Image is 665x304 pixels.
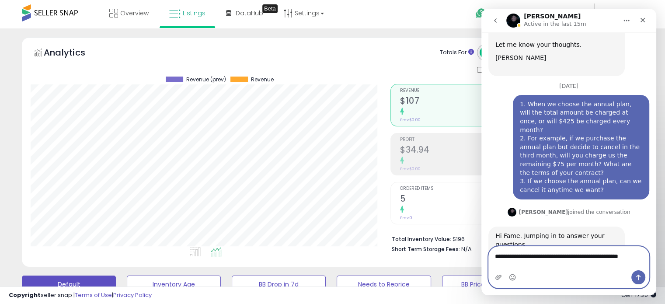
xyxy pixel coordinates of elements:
span: Revenue [400,88,508,93]
span: Listings [183,9,205,17]
button: Emoji picker [28,265,35,272]
textarea: Message… [7,238,167,262]
div: seller snap | | [9,291,152,300]
span: Revenue [251,77,274,83]
span: Revenue (prev) [186,77,226,83]
button: Needs to Reprice [337,276,431,293]
iframe: Intercom live chat [481,9,656,295]
span: N/A [461,245,472,253]
button: BB Drop in 7d [232,276,326,293]
li: $196 [392,233,628,244]
span: DataHub [236,9,263,17]
i: Get Help [475,8,486,19]
span: Ordered Items [400,186,508,191]
h5: Analytics [44,46,102,61]
h2: 5 [400,194,508,206]
b: Short Term Storage Fees: [392,245,460,253]
a: Help [469,1,515,28]
small: Prev: 0 [400,215,412,220]
span: Profit [400,137,508,142]
small: Prev: $0.00 [400,117,421,122]
div: Tooltip anchor [262,4,278,13]
button: All Selected Listings [480,47,545,58]
button: Upload attachment [14,265,21,272]
button: Inventory Age [127,276,221,293]
h2: $34.94 [400,145,508,157]
b: Total Inventory Value: [392,235,451,243]
button: Send a message… [150,262,164,276]
div: Totals For [440,49,474,57]
a: Terms of Use [75,291,112,299]
div: Include Returns [470,65,543,75]
small: Prev: $0.00 [400,166,421,171]
button: Default [22,276,116,293]
strong: Copyright [9,291,41,299]
span: Overview [120,9,149,17]
button: BB Price Below Min [442,276,536,293]
div: Hi Fame. Jumping in to answer your questions. [14,223,136,240]
h2: $107 [400,96,508,108]
a: Privacy Policy [113,291,152,299]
